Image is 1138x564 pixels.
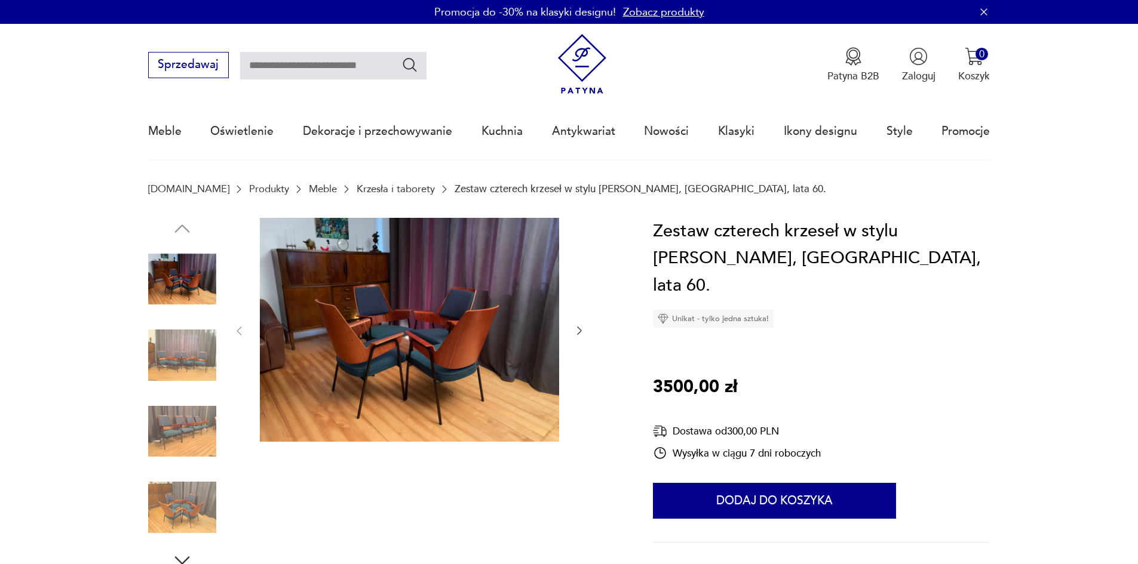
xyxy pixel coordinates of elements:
[909,47,928,66] img: Ikonka użytkownika
[434,5,616,20] p: Promocja do -30% na klasyki designu!
[148,321,216,389] img: Zdjęcie produktu Zestaw czterech krzeseł w stylu Hanno Von Gustedta, Austria, lata 60.
[976,48,988,60] div: 0
[357,183,435,195] a: Krzesła i taborety
[653,374,737,401] p: 3500,00 zł
[303,104,452,159] a: Dekoracje i przechowywanie
[941,104,990,159] a: Promocje
[718,104,754,159] a: Klasyki
[249,183,289,195] a: Produkty
[148,473,216,541] img: Zdjęcie produktu Zestaw czterech krzeseł w stylu Hanno Von Gustedta, Austria, lata 60.
[552,34,612,94] img: Patyna - sklep z meblami i dekoracjami vintage
[148,245,216,313] img: Zdjęcie produktu Zestaw czterech krzeseł w stylu Hanno Von Gustedta, Austria, lata 60.
[653,424,667,439] img: Ikona dostawy
[653,218,990,300] h1: Zestaw czterech krzeseł w stylu [PERSON_NAME], [GEOGRAPHIC_DATA], lata 60.
[844,47,863,66] img: Ikona medalu
[653,310,774,328] div: Unikat - tylko jedna sztuka!
[210,104,274,159] a: Oświetlenie
[827,47,879,83] button: Patyna B2B
[260,218,559,442] img: Zdjęcie produktu Zestaw czterech krzeseł w stylu Hanno Von Gustedta, Austria, lata 60.
[148,397,216,466] img: Zdjęcie produktu Zestaw czterech krzeseł w stylu Hanno Von Gustedta, Austria, lata 60.
[148,52,229,78] button: Sprzedawaj
[784,104,857,159] a: Ikony designu
[958,69,990,83] p: Koszyk
[965,47,983,66] img: Ikona koszyka
[481,104,523,159] a: Kuchnia
[623,5,704,20] a: Zobacz produkty
[653,446,821,460] div: Wysyłka w ciągu 7 dni roboczych
[653,483,896,519] button: Dodaj do koszyka
[653,424,821,439] div: Dostawa od 300,00 PLN
[902,47,935,83] button: Zaloguj
[958,47,990,83] button: 0Koszyk
[148,104,182,159] a: Meble
[455,183,826,195] p: Zestaw czterech krzeseł w stylu [PERSON_NAME], [GEOGRAPHIC_DATA], lata 60.
[148,61,229,70] a: Sprzedawaj
[902,69,935,83] p: Zaloguj
[401,56,419,73] button: Szukaj
[827,69,879,83] p: Patyna B2B
[148,183,229,195] a: [DOMAIN_NAME]
[644,104,689,159] a: Nowości
[658,313,668,324] img: Ikona diamentu
[552,104,615,159] a: Antykwariat
[887,104,913,159] a: Style
[309,183,337,195] a: Meble
[827,47,879,83] a: Ikona medaluPatyna B2B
